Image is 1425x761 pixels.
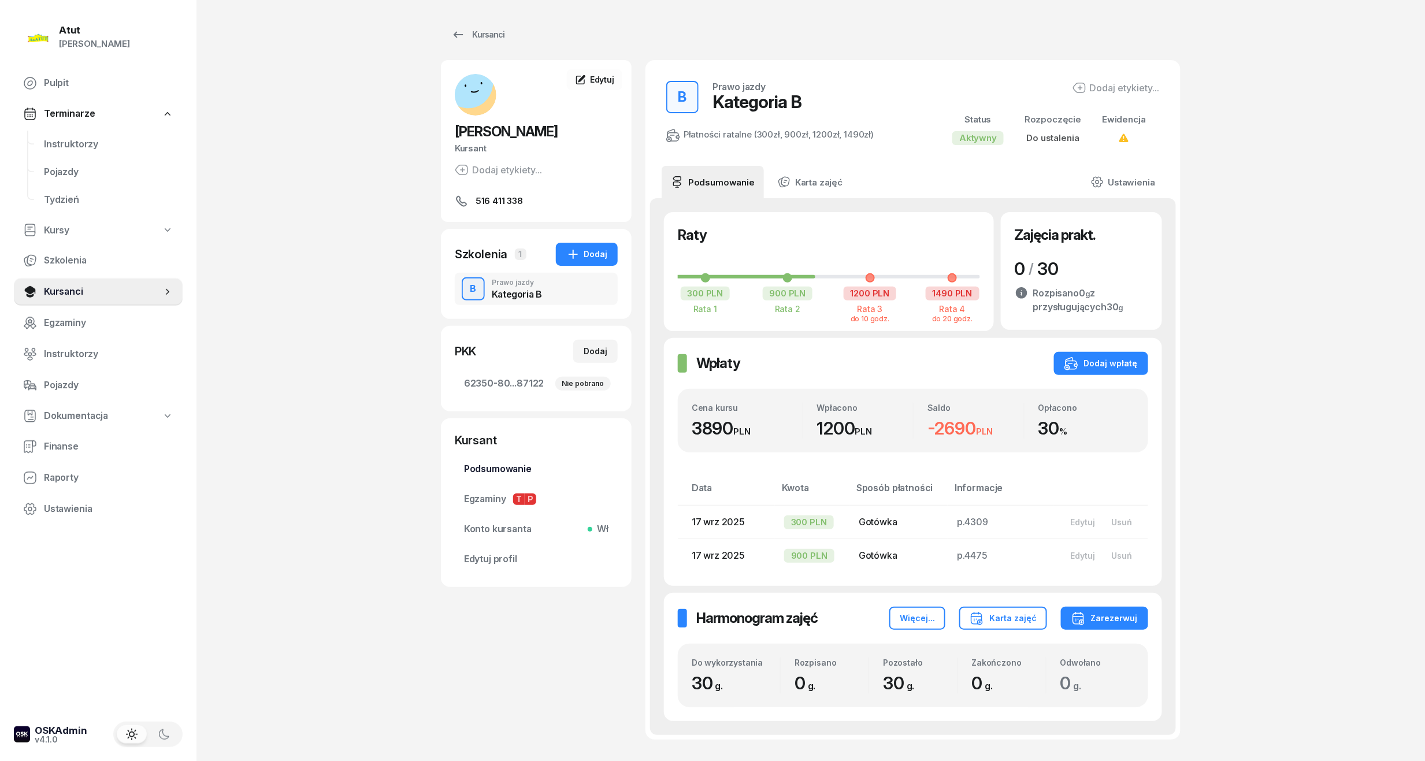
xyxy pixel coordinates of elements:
[769,166,852,198] a: Karta zajęć
[35,158,183,186] a: Pojazdy
[14,217,183,244] a: Kursy
[712,91,801,112] div: Kategoria B
[455,455,618,483] a: Podsumowanie
[817,403,914,413] div: Wpłacono
[566,247,607,261] div: Dodaj
[1015,258,1026,279] span: 0
[455,273,618,305] button: BPrawo jazdyKategoria B
[492,279,542,286] div: Prawo jazdy
[1107,301,1124,313] span: 30
[14,403,183,429] a: Dokumentacja
[59,25,130,35] div: Atut
[455,545,618,573] a: Edytuj profil
[1037,258,1059,279] span: 30
[1027,132,1079,143] span: Do ustalenia
[492,289,542,299] div: Kategoria B
[970,611,1037,625] div: Karta zajęć
[889,607,945,630] button: Więcej...
[1029,259,1034,278] div: /
[44,439,173,454] span: Finanse
[441,23,515,46] a: Kursanci
[1033,286,1148,314] div: Rozpisano z przysługujących
[763,287,813,300] div: 900 PLN
[795,658,869,667] div: Rozpisano
[592,522,608,537] span: Wł
[1073,81,1160,95] button: Dodaj etykiety...
[696,354,740,373] h2: Wpłaty
[44,347,173,362] span: Instruktorzy
[44,76,173,91] span: Pulpit
[715,680,723,692] small: g.
[959,607,1047,630] button: Karta zajęć
[14,278,183,306] a: Kursanci
[14,309,183,337] a: Egzaminy
[1059,426,1067,437] small: %
[692,403,803,413] div: Cena kursu
[1015,226,1096,244] h2: Zajęcia prakt.
[455,163,542,177] div: Dodaj etykiety...
[44,137,173,152] span: Instruktorzy
[14,726,30,743] img: logo-xs-dark@2x.png
[455,515,618,543] a: Konto kursantaWł
[14,69,183,97] a: Pulpit
[712,82,766,91] div: Prawo jazdy
[1063,513,1104,532] button: Edytuj
[696,609,818,628] h2: Harmonogram zajęć
[1071,611,1138,625] div: Zarezerwuj
[678,480,775,505] th: Data
[14,495,183,523] a: Ustawienia
[44,502,173,517] span: Ustawienia
[985,680,993,692] small: g.
[573,340,618,363] button: Dodaj
[555,377,611,391] div: Nie pobrano
[464,552,608,567] span: Edytuj profil
[464,492,608,507] span: Egzaminy
[35,131,183,158] a: Instruktorzy
[925,304,980,314] div: Rata 4
[957,550,988,561] span: p.4475
[1061,607,1148,630] button: Zarezerwuj
[784,515,834,529] div: 300 PLN
[883,673,920,693] span: 30
[14,372,183,399] a: Pojazdy
[35,186,183,214] a: Tydzień
[976,426,993,437] small: PLN
[455,123,558,140] span: [PERSON_NAME]
[1060,658,1134,667] div: Odwołano
[972,658,1046,667] div: Zakończono
[784,549,834,563] div: 900 PLN
[795,673,822,693] span: 0
[900,611,935,625] div: Więcej...
[44,192,173,207] span: Tydzień
[476,194,523,208] span: 516 411 338
[14,101,183,127] a: Terminarze
[1054,352,1148,375] button: Dodaj wpłatę
[525,493,536,505] span: P
[948,480,1053,505] th: Informacje
[1112,551,1133,560] div: Usuń
[1071,517,1096,527] div: Edytuj
[775,480,849,505] th: Kwota
[464,462,608,477] span: Podsumowanie
[455,194,618,208] a: 516 411 338
[462,277,485,300] button: B
[44,315,173,331] span: Egzaminy
[590,75,614,84] span: Edytuj
[567,69,622,90] a: Edytuj
[808,680,816,692] small: g.
[44,284,162,299] span: Kursanci
[455,141,618,156] div: Kursant
[1025,112,1081,127] div: Rozpoczęcie
[678,304,733,314] div: Rata 1
[455,370,618,398] a: 62350-80...87122Nie pobrano
[925,314,980,322] div: do 20 godz.
[927,418,1024,439] div: -2690
[666,127,874,142] div: Płatności ratalne (300zł, 900zł, 1200zł, 1490zł)
[1119,303,1124,312] small: g
[859,515,938,530] div: Gotówka
[927,403,1024,413] div: Saldo
[44,223,69,238] span: Kursy
[1063,546,1104,565] button: Edytuj
[44,253,173,268] span: Szkolenia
